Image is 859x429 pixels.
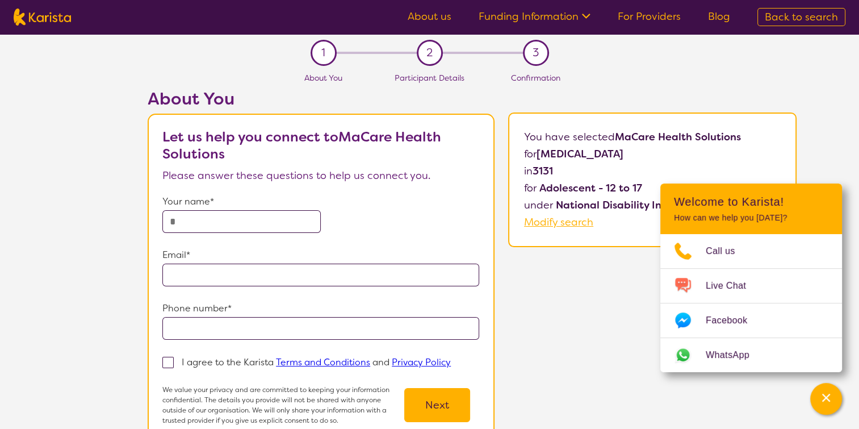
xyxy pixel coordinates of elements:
img: Karista logo [14,9,71,26]
p: I agree to the Karista and [182,356,451,368]
b: 3131 [533,164,553,178]
p: for [524,145,781,163]
a: About us [408,10,451,23]
b: MaCare Health Solutions [615,130,741,144]
h2: About You [148,89,495,109]
span: Confirmation [511,73,560,83]
p: How can we help you [DATE]? [674,213,828,223]
p: We value your privacy and are committed to keeping your information confidential. The details you... [162,385,395,426]
button: Channel Menu [810,383,842,415]
button: Next [404,388,470,422]
span: WhatsApp [706,347,763,364]
a: Funding Information [479,10,590,23]
a: Web link opens in a new tab. [660,338,842,372]
b: Let us help you connect to MaCare Health Solutions [162,128,441,163]
p: You have selected [524,128,781,231]
span: 3 [533,44,539,61]
span: 1 [321,44,325,61]
p: Please answer these questions to help us connect you. [162,167,479,184]
a: Privacy Policy [392,356,451,368]
a: Back to search [757,8,845,26]
span: Live Chat [706,277,760,294]
a: Modify search [524,215,593,229]
b: Adolescent - 12 to 17 [539,181,642,195]
span: About You [304,73,342,83]
a: Blog [708,10,730,23]
a: For Providers [618,10,681,23]
span: Back to search [765,10,838,24]
span: Participant Details [395,73,464,83]
p: for [524,180,781,197]
h2: Welcome to Karista! [674,195,828,209]
span: Facebook [706,312,761,329]
b: National Disability Insurance Scheme (NDIS) [556,198,778,212]
p: under . [524,197,781,214]
a: Terms and Conditions [276,356,370,368]
p: Email* [162,247,479,264]
ul: Choose channel [660,234,842,372]
span: 2 [426,44,433,61]
p: Phone number* [162,300,479,317]
div: Channel Menu [660,184,842,372]
p: in [524,163,781,180]
p: Your name* [162,193,479,210]
b: [MEDICAL_DATA] [537,147,623,161]
span: Call us [706,243,749,260]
